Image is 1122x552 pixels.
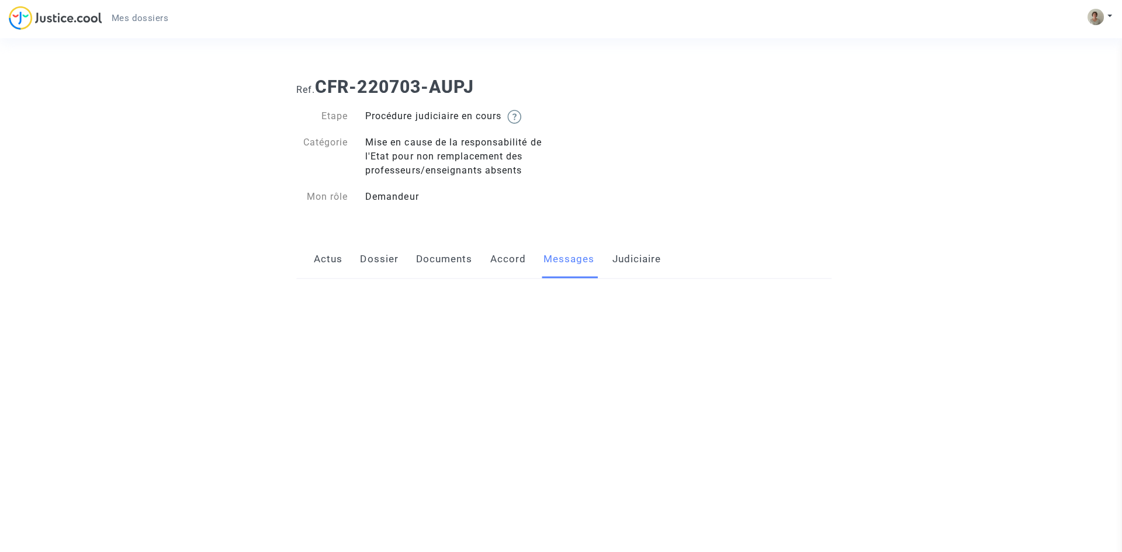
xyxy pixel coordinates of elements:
[541,239,592,277] a: Messages
[1082,9,1099,25] img: AOh14GiDxcYCRGTQBqWBzWEBSAjcFPBSM4Ny8Wxik6he1A=s96-c
[355,135,561,177] div: Mise en cause de la responsabilité de l'Etat pour non remplacement des professeurs/enseignants ab...
[286,109,355,123] div: Etape
[286,135,355,177] div: Catégorie
[111,13,168,23] span: Mes dossiers
[313,239,341,277] a: Actus
[355,109,561,123] div: Procédure judiciaire en cours
[359,239,397,277] a: Dossier
[9,6,102,30] img: jc-logo.svg
[355,189,561,203] div: Demandeur
[488,239,524,277] a: Accord
[314,76,472,96] b: CFR-220703-AUPJ
[295,84,314,95] span: Ref.
[505,109,519,123] img: help.svg
[414,239,470,277] a: Documents
[102,9,177,27] a: Mes dossiers
[610,239,658,277] a: Judiciaire
[286,189,355,203] div: Mon rôle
